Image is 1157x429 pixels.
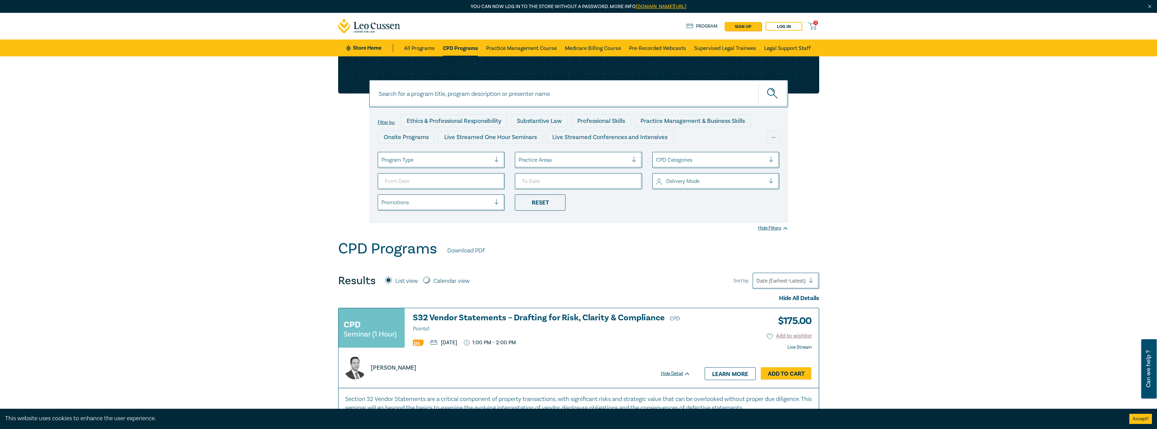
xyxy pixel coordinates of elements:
div: This website uses cookies to enhance the user experience. [5,414,1119,423]
div: Pre-Recorded Webcasts [488,147,566,160]
div: Live Streamed One Hour Seminars [438,131,543,143]
img: Professional Skills [413,340,424,346]
input: To Date [515,173,642,189]
a: [DOMAIN_NAME][URL] [636,3,686,10]
input: Sort by [756,277,758,285]
div: Onsite Programs [378,131,435,143]
input: select [656,156,657,164]
div: Live Streamed Practical Workshops [378,147,485,160]
a: Download PDF [447,246,485,255]
strong: Live Stream [787,344,812,350]
div: Practice Management & Business Skills [634,114,751,127]
a: Practice Management Course [486,39,557,56]
p: You can now log in to the store without a password. More info [338,3,819,10]
div: Substantive Law [511,114,568,127]
a: Pre-Recorded Webcasts [629,39,686,56]
a: Supervised Legal Trainees [694,39,756,56]
small: Seminar (1 Hour) [344,331,397,338]
a: Store Home [346,44,393,52]
input: select [519,156,520,164]
button: Accept cookies [1129,414,1152,424]
h3: CPD [344,319,360,331]
label: List view [395,277,418,286]
div: Reset [515,194,565,211]
p: [PERSON_NAME] [371,364,416,372]
p: [DATE] [430,340,457,345]
button: Add to wishlist [767,332,812,340]
a: All Programs [404,39,435,56]
input: From Date [378,173,505,189]
a: Learn more [705,367,756,380]
div: National Programs [647,147,709,160]
div: Hide All Details [338,294,819,303]
div: 10 CPD Point Packages [569,147,643,160]
input: select [656,178,657,185]
a: Add to Cart [761,367,812,380]
div: Hide Detail [661,370,698,377]
h3: S32 Vendor Statements – Drafting for Risk, Clarity & Compliance [413,313,690,333]
label: Calendar view [433,277,470,286]
img: Close [1147,4,1153,9]
div: Professional Skills [571,114,631,127]
a: Medicare Billing Course [565,39,621,56]
a: Log in [765,22,802,31]
h3: $ 175.00 [773,313,812,329]
a: CPD Programs [443,39,478,56]
img: https://s3.ap-southeast-2.amazonaws.com/leo-cussen-store-production-content/Contacts/Bao%20Ngo/Ba... [344,357,367,379]
h1: CPD Programs [338,240,437,258]
a: Program [686,23,718,30]
label: Filter by: [378,120,395,125]
a: Legal Support Staff [764,39,811,56]
input: select [381,156,383,164]
div: Ethics & Professional Responsibility [401,114,507,127]
div: ... [768,131,780,143]
input: select [381,199,383,206]
div: Live Streamed Conferences and Intensives [546,131,674,143]
a: S32 Vendor Statements – Drafting for Risk, Clarity & Compliance CPD Points1 [413,313,690,333]
p: Section 32 Vendor Statements are a critical component of property transactions, with significant ... [345,395,812,412]
a: sign up [725,22,761,31]
span: Sort by: [733,277,749,285]
p: 1:00 PM - 2:00 PM [464,340,516,346]
div: Hide Filters [758,225,788,232]
span: 0 [813,21,818,25]
input: Search for a program title, program description or presenter name [369,80,788,107]
h4: Results [338,274,376,288]
span: Can we help ? [1145,343,1152,395]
